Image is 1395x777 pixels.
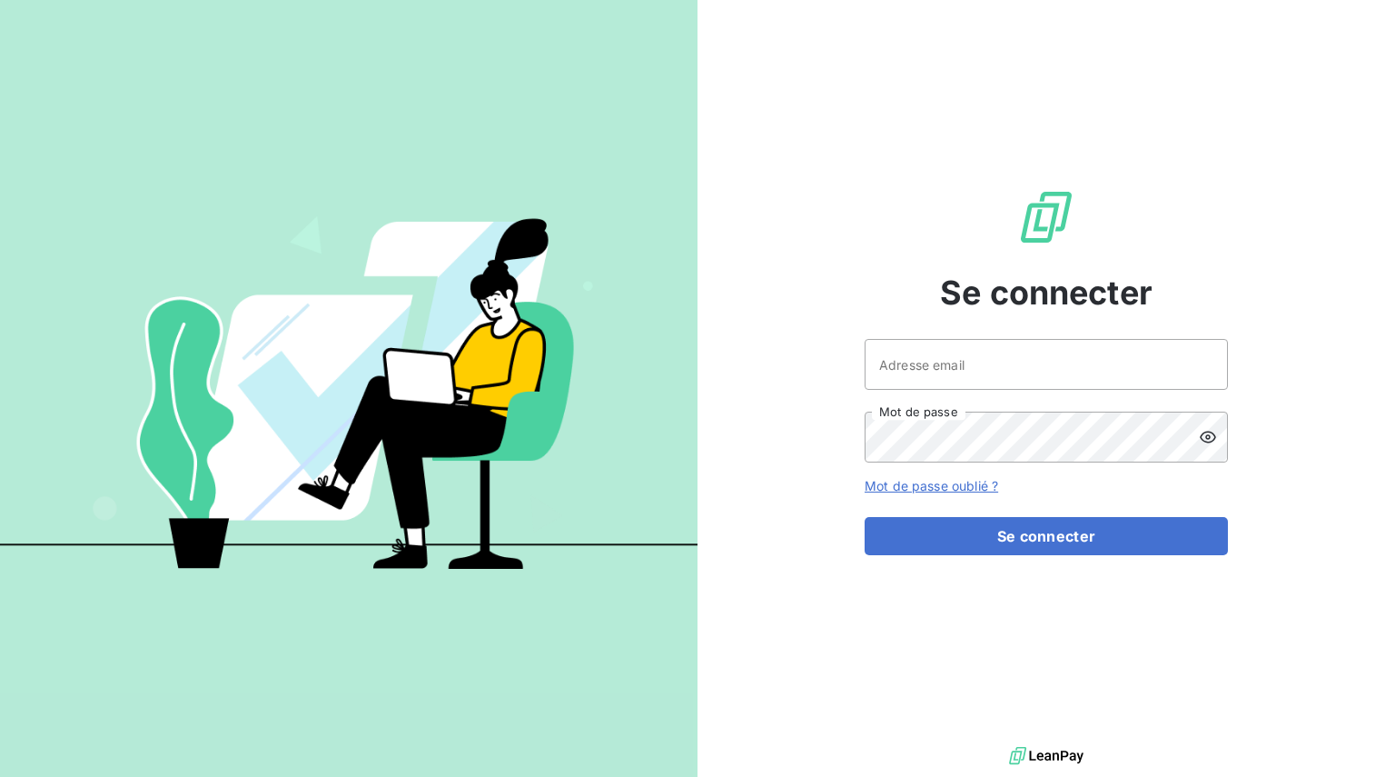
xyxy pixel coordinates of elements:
[1017,188,1075,246] img: Logo LeanPay
[1009,742,1083,770] img: logo
[940,268,1153,317] span: Se connecter
[865,517,1228,555] button: Se connecter
[865,478,998,493] a: Mot de passe oublié ?
[865,339,1228,390] input: placeholder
